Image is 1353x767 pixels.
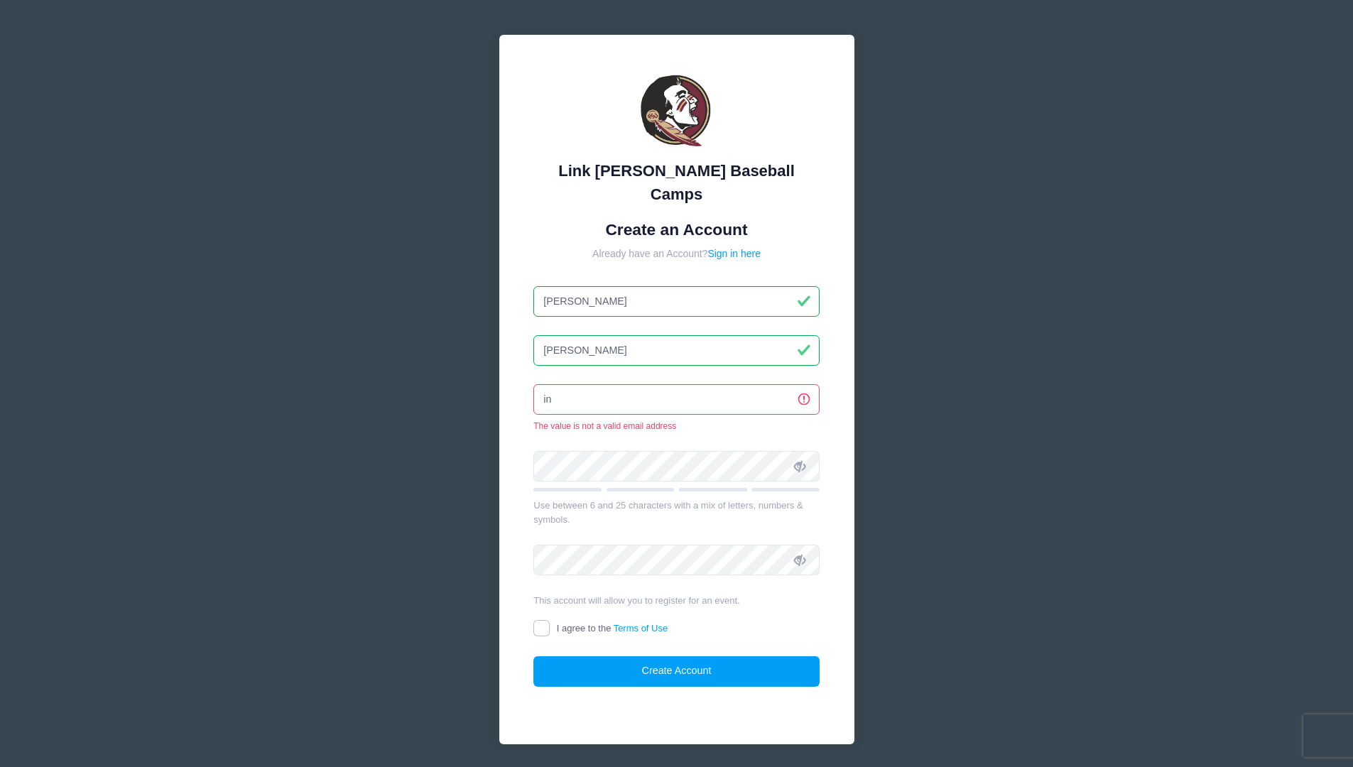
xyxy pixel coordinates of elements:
div: Already have an Account? [533,246,820,261]
button: Create Account [533,656,820,687]
img: Link Jarrett Baseball Camps [634,70,719,155]
h1: Create an Account [533,220,820,239]
div: Link [PERSON_NAME] Baseball Camps [533,159,820,206]
a: Terms of Use [614,623,668,633]
input: First Name [533,286,820,317]
input: I agree to theTerms of Use [533,620,550,636]
input: Email [533,384,820,415]
a: Sign in here [707,248,761,259]
input: Last Name [533,335,820,366]
span: I agree to the [557,623,668,633]
div: This account will allow you to register for an event. [533,594,820,608]
div: The value is not a valid email address [533,420,820,433]
div: Use between 6 and 25 characters with a mix of letters, numbers & symbols. [533,499,820,526]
